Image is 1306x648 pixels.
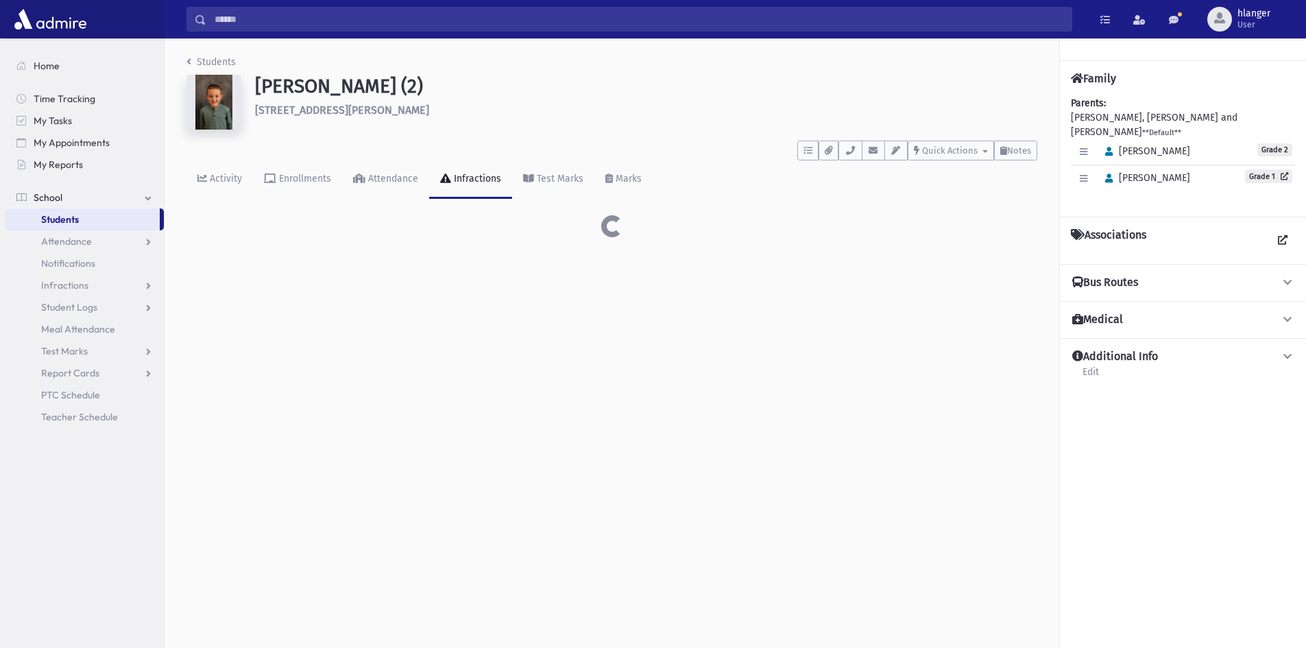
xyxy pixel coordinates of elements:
span: [PERSON_NAME] [1099,172,1190,184]
span: Home [34,60,60,72]
div: Marks [613,173,642,184]
a: Time Tracking [5,88,164,110]
span: [PERSON_NAME] [1099,145,1190,157]
button: Notes [994,141,1037,160]
a: Meal Attendance [5,318,164,340]
b: Parents: [1071,97,1106,109]
a: Report Cards [5,362,164,384]
span: Students [41,213,79,226]
h4: Family [1071,72,1116,85]
img: AdmirePro [11,5,90,33]
a: Marks [594,160,653,199]
button: Quick Actions [908,141,994,160]
span: Infractions [41,279,88,291]
span: My Tasks [34,115,72,127]
a: Infractions [5,274,164,296]
a: Infractions [429,160,512,199]
a: Students [186,56,236,68]
h4: Additional Info [1072,350,1158,364]
a: Attendance [5,230,164,252]
div: Attendance [365,173,418,184]
h4: Bus Routes [1072,276,1138,290]
a: My Reports [5,154,164,176]
span: Meal Attendance [41,323,115,335]
span: My Appointments [34,136,110,149]
span: Time Tracking [34,93,95,105]
input: Search [206,7,1072,32]
a: Student Logs [5,296,164,318]
a: Enrollments [253,160,342,199]
a: Test Marks [512,160,594,199]
a: Activity [186,160,253,199]
span: School [34,191,62,204]
span: Teacher Schedule [41,411,118,423]
span: Grade 2 [1257,143,1292,156]
span: Student Logs [41,301,97,313]
span: Test Marks [41,345,88,357]
span: Notifications [41,257,95,269]
h4: Associations [1071,228,1146,253]
a: Notifications [5,252,164,274]
nav: breadcrumb [186,55,236,75]
a: Attendance [342,160,429,199]
a: My Appointments [5,132,164,154]
a: Edit [1082,364,1100,389]
a: Test Marks [5,340,164,362]
h1: [PERSON_NAME] (2) [255,75,1037,98]
button: Medical [1071,313,1295,327]
div: Enrollments [276,173,331,184]
div: Test Marks [534,173,583,184]
span: My Reports [34,158,83,171]
a: Grade 1 [1245,169,1292,183]
a: Students [5,208,160,230]
button: Additional Info [1071,350,1295,364]
a: My Tasks [5,110,164,132]
a: View all Associations [1270,228,1295,253]
span: PTC Schedule [41,389,100,401]
span: Quick Actions [922,145,978,156]
button: Bus Routes [1071,276,1295,290]
a: PTC Schedule [5,384,164,406]
span: Attendance [41,235,92,248]
a: Home [5,55,164,77]
div: Activity [207,173,242,184]
h6: [STREET_ADDRESS][PERSON_NAME] [255,104,1037,117]
div: [PERSON_NAME], [PERSON_NAME] and [PERSON_NAME] [1071,96,1295,206]
h4: Medical [1072,313,1123,327]
span: User [1237,19,1270,30]
a: School [5,187,164,208]
span: Report Cards [41,367,99,379]
div: Infractions [451,173,501,184]
span: Notes [1007,145,1031,156]
a: Teacher Schedule [5,406,164,428]
span: hlanger [1237,8,1270,19]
